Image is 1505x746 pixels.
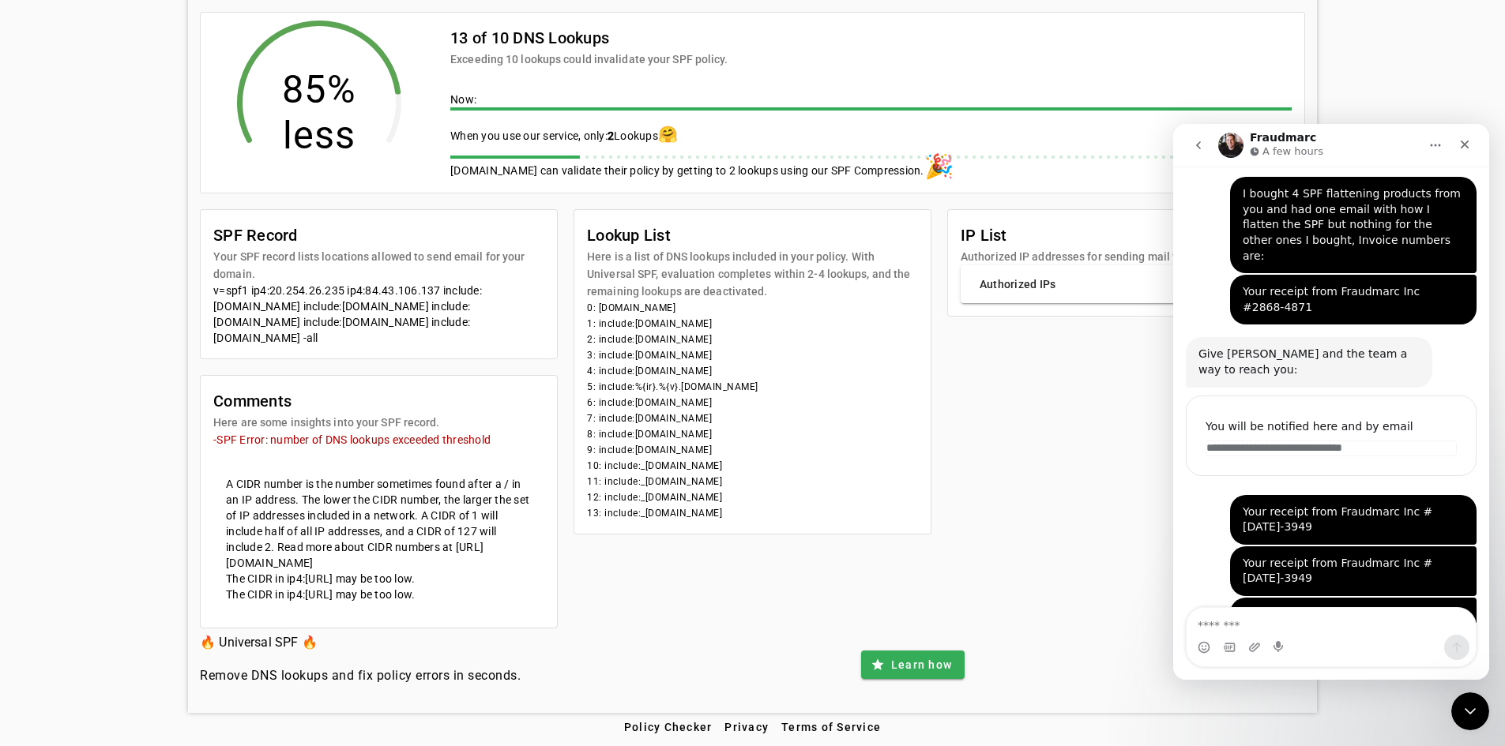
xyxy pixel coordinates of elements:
[213,431,544,448] mat-error: -SPF Error: number of DNS lookups exceeded threshold
[587,410,918,426] li: 7: include:[DOMAIN_NAME]
[200,632,521,654] h3: 🔥 Universal SPF 🔥
[282,67,356,112] tspan: 85%
[587,489,918,505] li: 12: include:_[DOMAIN_NAME]
[213,587,544,615] mat-card-content: The CIDR in ip4:[URL] may be too low.
[213,223,544,248] mat-card-title: SPF Record
[961,265,1292,303] mat-expansion-panel-header: Authorized IPs
[450,51,728,68] mat-card-subtitle: Exceeding 10 lookups could invalidate your SPF policy.
[587,223,918,248] mat-card-title: Lookup List
[213,463,544,571] mat-card-content: A CIDR number is the number sometimes found after a / in an IP address. The lower the CIDR number...
[1451,692,1489,730] iframe: Intercom live chat
[450,126,1292,144] div: When you use our service, only: Lookups
[213,414,439,431] mat-card-subtitle: Here are some insights into your SPF record.
[724,721,769,733] span: Privacy
[775,713,887,741] button: Terms of Service
[213,571,544,587] mat-card-content: The CIDR in ip4:[URL] may be too low.
[587,426,918,442] li: 8: include:[DOMAIN_NAME]
[861,650,965,679] button: Learn how
[587,379,918,395] li: 5: include:%{ir}.%{v}.[DOMAIN_NAME]
[450,164,924,177] span: [DOMAIN_NAME] can validate their policy by getting to 2 lookups using our SPF Compression.
[587,505,918,521] li: 13: include:_[DOMAIN_NAME]
[587,248,918,300] mat-card-subtitle: Here is a list of DNS lookups included in your policy. With Universal SPF, evaluation completes w...
[213,248,544,283] mat-card-subtitle: Your SPF record lists locations allowed to send email for your domain.
[891,657,952,673] span: Learn how
[624,721,713,733] span: Policy Checker
[213,283,544,346] div: v=spf1 ip4:20.254.26.235 ip4:84.43.106.137 include:[DOMAIN_NAME] include:[DOMAIN_NAME] include:[D...
[587,347,918,363] li: 3: include:[DOMAIN_NAME]
[200,666,521,685] h4: Remove DNS lookups and fix policy errors in seconds.
[980,276,1254,292] mat-panel-title: Authorized IPs
[961,223,1262,248] mat-card-title: IP List
[961,248,1262,265] mat-card-subtitle: Authorized IP addresses for sending mail from this domain:
[1173,124,1489,680] iframe: To enrich screen reader interactions, please activate Accessibility in Grammarly extension settings
[781,721,881,733] span: Terms of Service
[587,474,918,489] li: 11: include:_[DOMAIN_NAME]
[450,92,1292,111] div: Now:
[587,442,918,458] li: 9: include:[DOMAIN_NAME]
[658,125,678,144] span: 🤗
[587,395,918,410] li: 6: include:[DOMAIN_NAME]
[587,316,918,332] li: 1: include:[DOMAIN_NAME]
[283,113,356,158] tspan: less
[924,152,954,180] span: 🎉
[718,713,775,741] button: Privacy
[587,300,918,316] li: 0: [DOMAIN_NAME]
[213,388,439,414] mat-card-title: Comments
[450,25,728,51] mat-card-title: 13 of 10 DNS Lookups
[587,332,918,347] li: 2: include:[DOMAIN_NAME]
[608,129,614,142] span: 2
[587,363,918,379] li: 4: include:[DOMAIN_NAME]
[587,458,918,474] li: 10: include:_[DOMAIN_NAME]
[618,713,719,741] button: Policy Checker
